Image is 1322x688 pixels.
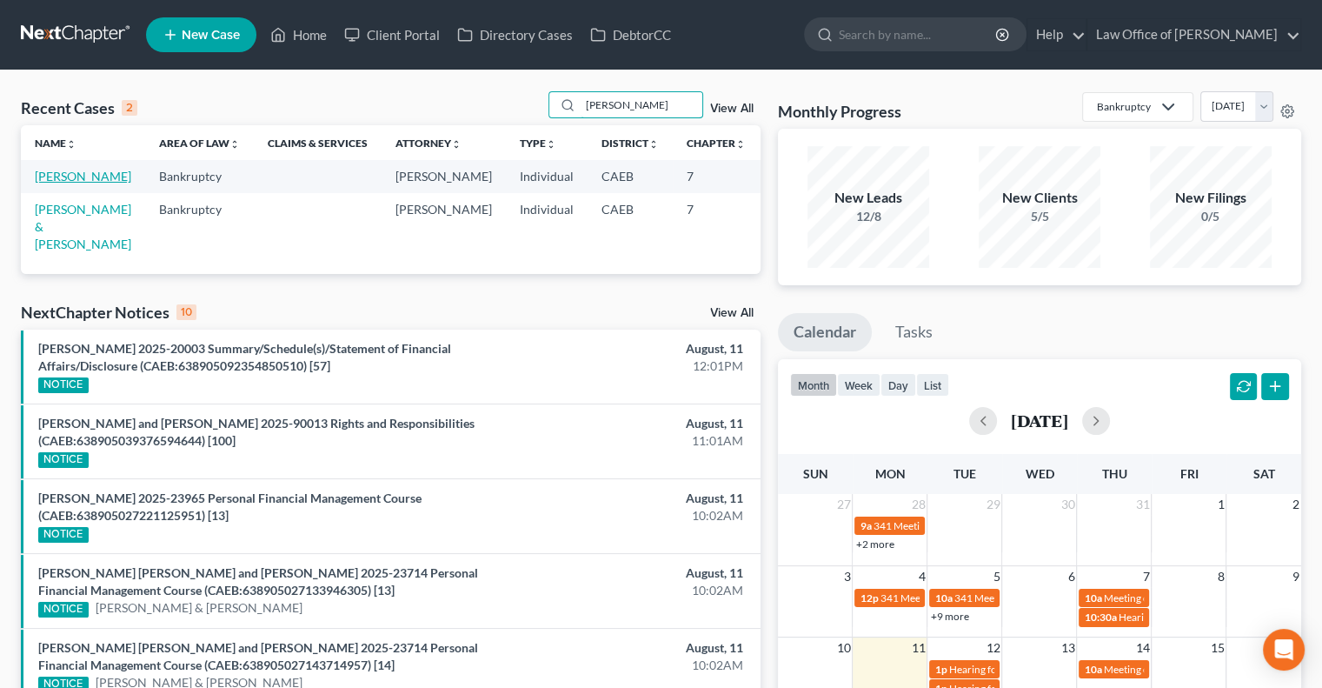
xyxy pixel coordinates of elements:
[506,160,588,192] td: Individual
[21,97,137,118] div: Recent Cases
[1215,494,1226,515] span: 1
[802,466,827,481] span: Sun
[96,599,302,617] a: [PERSON_NAME] & [PERSON_NAME]
[520,432,743,450] div: 11:01AM
[778,101,901,122] h3: Monthly Progress
[451,139,462,150] i: unfold_more
[520,639,743,657] div: August, 11
[1084,663,1101,676] span: 10a
[1179,466,1198,481] span: Fri
[855,538,894,551] a: +2 more
[520,340,743,357] div: August, 11
[1087,19,1300,50] a: Law Office of [PERSON_NAME]
[1084,611,1116,624] span: 10:30a
[1025,466,1053,481] span: Wed
[520,564,743,582] div: August, 11
[21,302,196,323] div: NextChapter Notices
[1208,638,1226,658] span: 15
[1133,638,1151,658] span: 14
[520,507,743,524] div: 10:02AM
[934,591,952,605] span: 10a
[735,139,746,150] i: unfold_more
[880,373,916,397] button: day
[930,610,968,623] a: +9 more
[35,169,131,184] a: [PERSON_NAME]
[1118,611,1253,624] span: Hearing for [PERSON_NAME]
[182,29,240,42] span: New Case
[145,160,254,192] td: Bankruptcy
[520,357,743,375] div: 12:01PM
[837,373,880,397] button: week
[1101,466,1126,481] span: Thu
[1291,494,1301,515] span: 2
[254,125,382,160] th: Claims & Services
[673,193,760,260] td: 7
[38,416,475,448] a: [PERSON_NAME] and [PERSON_NAME] 2025-90013 Rights and Responsibilities (CAEB:638905039376594644) ...
[991,566,1001,587] span: 5
[1252,466,1274,481] span: Sat
[520,657,743,674] div: 10:02AM
[262,19,335,50] a: Home
[979,208,1100,225] div: 5/5
[834,638,852,658] span: 10
[38,377,89,393] div: NOTICE
[38,640,478,672] a: [PERSON_NAME] [PERSON_NAME] and [PERSON_NAME] 2025-23714 Personal Financial Management Course (CA...
[159,137,240,150] a: Area of Lawunfold_more
[382,160,506,192] td: [PERSON_NAME]
[35,202,131,251] a: [PERSON_NAME] & [PERSON_NAME]
[860,591,878,605] span: 12p
[1140,566,1151,587] span: 7
[790,373,837,397] button: month
[934,663,947,676] span: 1p
[588,193,673,260] td: CAEB
[648,139,659,150] i: unfold_more
[1066,566,1076,587] span: 6
[916,373,949,397] button: list
[916,566,927,587] span: 4
[710,307,754,319] a: View All
[66,139,76,150] i: unfold_more
[909,494,927,515] span: 28
[778,313,872,351] a: Calendar
[229,139,240,150] i: unfold_more
[601,137,659,150] a: Districtunfold_more
[1027,19,1086,50] a: Help
[1291,566,1301,587] span: 9
[1263,629,1305,671] div: Open Intercom Messenger
[395,137,462,150] a: Attorneyunfold_more
[382,193,506,260] td: [PERSON_NAME]
[581,19,680,50] a: DebtorCC
[38,491,422,523] a: [PERSON_NAME] 2025-23965 Personal Financial Management Course (CAEB:638905027221125951) [13]
[710,103,754,115] a: View All
[38,452,89,468] div: NOTICE
[1084,591,1101,605] span: 10a
[909,638,927,658] span: 11
[687,137,746,150] a: Chapterunfold_more
[38,602,89,618] div: NOTICE
[979,188,1100,208] div: New Clients
[1097,99,1151,114] div: Bankruptcy
[506,193,588,260] td: Individual
[953,591,1110,605] span: 341 Meeting for [PERSON_NAME]
[335,19,448,50] a: Client Portal
[834,494,852,515] span: 27
[588,160,673,192] td: CAEB
[38,527,89,543] div: NOTICE
[839,18,998,50] input: Search by name...
[807,208,929,225] div: 12/8
[122,100,137,116] div: 2
[38,341,451,373] a: [PERSON_NAME] 2025-20003 Summary/Schedule(s)/Statement of Financial Affairs/Disclosure (CAEB:6389...
[841,566,852,587] span: 3
[448,19,581,50] a: Directory Cases
[880,591,1036,605] span: 341 Meeting for [PERSON_NAME]
[1011,411,1068,430] h2: [DATE]
[1150,188,1272,208] div: New Filings
[984,638,1001,658] span: 12
[35,137,76,150] a: Nameunfold_more
[520,415,743,432] div: August, 11
[953,466,976,481] span: Tue
[546,139,556,150] i: unfold_more
[38,565,478,598] a: [PERSON_NAME] [PERSON_NAME] and [PERSON_NAME] 2025-23714 Personal Financial Management Course (CA...
[1059,638,1076,658] span: 13
[176,304,196,320] div: 10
